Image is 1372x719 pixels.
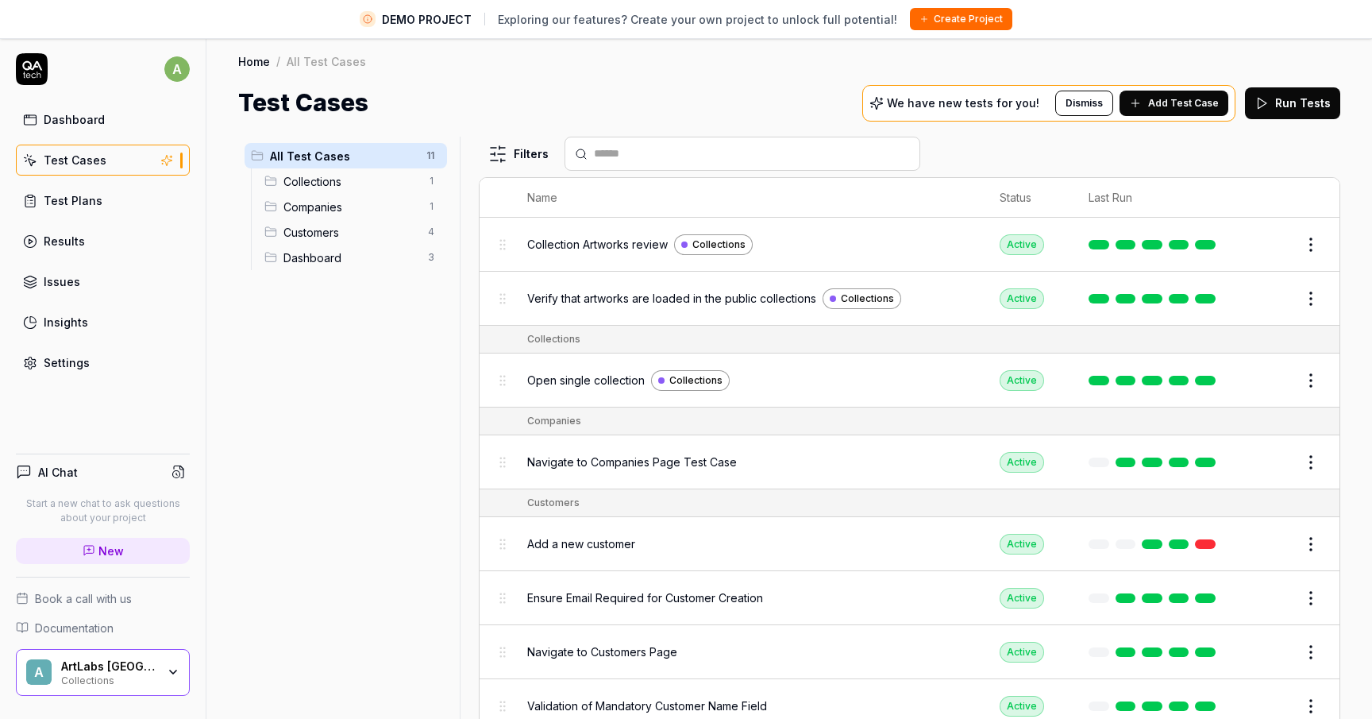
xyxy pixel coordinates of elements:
[480,571,1339,625] tr: Ensure Email Required for Customer CreationActive
[16,649,190,697] button: AArtLabs [GEOGRAPHIC_DATA]Collections
[669,373,723,388] span: Collections
[44,233,85,249] div: Results
[480,218,1339,272] tr: Collection Artworks reviewCollectionsActive
[480,435,1339,489] tr: Navigate to Companies Page Test CaseActive
[1245,87,1340,119] button: Run Tests
[16,145,190,176] a: Test Cases
[527,290,816,307] span: Verify that artworks are loaded in the public collections
[16,538,190,564] a: New
[1000,534,1044,555] div: Active
[16,347,190,378] a: Settings
[44,192,102,209] div: Test Plans
[61,659,156,674] div: ArtLabs Europe
[258,194,447,219] div: Drag to reorderCompanies1
[16,307,190,338] a: Insights
[527,698,767,714] span: Validation of Mandatory Customer Name Field
[287,53,366,69] div: All Test Cases
[258,168,447,194] div: Drag to reorderCollections1
[238,53,270,69] a: Home
[1073,178,1238,218] th: Last Run
[480,354,1339,408] tr: Open single collectionCollectionsActive
[823,288,901,309] a: Collections
[1000,370,1044,391] div: Active
[984,178,1073,218] th: Status
[1120,91,1228,116] button: Add Test Case
[16,266,190,297] a: Issues
[527,236,668,253] span: Collection Artworks review
[276,53,280,69] div: /
[527,535,635,552] span: Add a new customer
[692,238,746,252] span: Collections
[422,222,441,242] span: 4
[283,249,418,266] span: Dashboard
[527,332,580,346] div: Collections
[480,517,1339,571] tr: Add a new customerActive
[16,104,190,135] a: Dashboard
[527,590,763,606] span: Ensure Email Required for Customer Creation
[527,496,580,510] div: Customers
[164,56,190,82] span: a
[422,248,441,267] span: 3
[480,625,1339,679] tr: Navigate to Customers PageActive
[1000,452,1044,473] div: Active
[35,590,132,607] span: Book a call with us
[38,464,78,481] h4: AI Chat
[16,620,190,636] a: Documentation
[44,314,88,331] div: Insights
[44,152,106,168] div: Test Cases
[35,620,114,636] span: Documentation
[479,138,558,170] button: Filters
[1000,642,1044,663] div: Active
[1055,91,1113,116] button: Dismiss
[26,659,52,685] span: A
[841,292,894,306] span: Collections
[420,146,441,165] span: 11
[1000,588,1044,609] div: Active
[498,11,897,28] span: Exploring our features? Create your own project to unlock full potential!
[44,111,105,128] div: Dashboard
[1000,234,1044,255] div: Active
[422,197,441,216] span: 1
[44,273,80,290] div: Issues
[674,234,753,255] a: Collections
[98,543,124,559] span: New
[1148,96,1219,110] span: Add Test Case
[382,11,472,28] span: DEMO PROJECT
[527,372,645,388] span: Open single collection
[1000,696,1044,717] div: Active
[910,8,1012,30] button: Create Project
[258,219,447,245] div: Drag to reorderCustomers4
[283,199,418,215] span: Companies
[164,53,190,85] button: a
[527,644,677,660] span: Navigate to Customers Page
[283,173,418,190] span: Collections
[480,272,1339,326] tr: Verify that artworks are loaded in the public collectionsCollectionsActive
[16,497,190,525] p: Start a new chat to ask questions about your project
[61,673,156,686] div: Collections
[16,590,190,607] a: Book a call with us
[258,245,447,270] div: Drag to reorderDashboard3
[270,148,417,164] span: All Test Cases
[16,226,190,257] a: Results
[651,370,730,391] a: Collections
[1000,288,1044,309] div: Active
[16,185,190,216] a: Test Plans
[527,414,581,428] div: Companies
[238,85,368,121] h1: Test Cases
[44,354,90,371] div: Settings
[283,224,418,241] span: Customers
[887,98,1039,109] p: We have new tests for you!
[422,172,441,191] span: 1
[527,454,737,470] span: Navigate to Companies Page Test Case
[511,178,984,218] th: Name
